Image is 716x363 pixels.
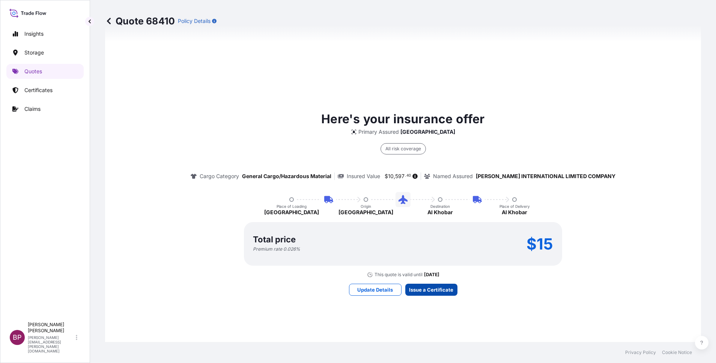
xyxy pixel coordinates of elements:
span: BP [13,334,22,341]
button: Update Details [349,284,402,296]
a: Storage [6,45,84,60]
p: Place of Loading [277,204,307,209]
a: Privacy Policy [625,349,656,355]
span: . [405,174,406,177]
a: Quotes [6,64,84,79]
p: Named Assured [433,172,473,180]
p: [PERSON_NAME] [PERSON_NAME] [28,322,74,334]
p: $15 [526,238,553,250]
p: This quote is valid until [375,272,423,278]
p: Primary Assured [358,128,399,136]
a: Certificates [6,83,84,98]
p: Place of Delivery [499,204,530,209]
p: [DATE] [424,272,439,278]
p: [PERSON_NAME] INTERNATIONAL LIMITED COMPANY [476,172,615,180]
button: Issue a Certificate [405,284,457,296]
p: Issue a Certificate [409,286,453,293]
a: Cookie Notice [662,349,692,355]
p: General Cargo/Hazardous Material [242,172,331,180]
p: Quotes [24,68,42,75]
p: [GEOGRAPHIC_DATA] [338,209,393,216]
p: Policy Details [178,17,211,25]
p: Al Khobar [427,209,453,216]
p: Quote 68410 [105,15,175,27]
p: Here's your insurance offer [321,110,484,128]
p: [GEOGRAPHIC_DATA] [400,128,455,136]
p: Origin [361,204,371,209]
p: Insights [24,30,44,38]
span: 40 [406,174,411,177]
p: Al Khobar [502,209,527,216]
p: Certificates [24,86,53,94]
p: Claims [24,105,41,113]
span: 597 [395,174,405,179]
p: [GEOGRAPHIC_DATA] [264,209,319,216]
p: Total price [253,236,296,243]
p: Cargo Category [200,172,239,180]
a: Insights [6,26,84,41]
span: $ [385,174,388,179]
span: 10 [388,174,394,179]
a: Claims [6,101,84,116]
p: [PERSON_NAME][EMAIL_ADDRESS][PERSON_NAME][DOMAIN_NAME] [28,335,74,353]
p: Destination [430,204,450,209]
div: All risk coverage [381,143,426,154]
p: Update Details [357,286,393,293]
p: Insured Value [347,172,380,180]
p: Storage [24,49,44,56]
span: , [394,174,395,179]
p: Premium rate 0.026 % [253,246,300,252]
